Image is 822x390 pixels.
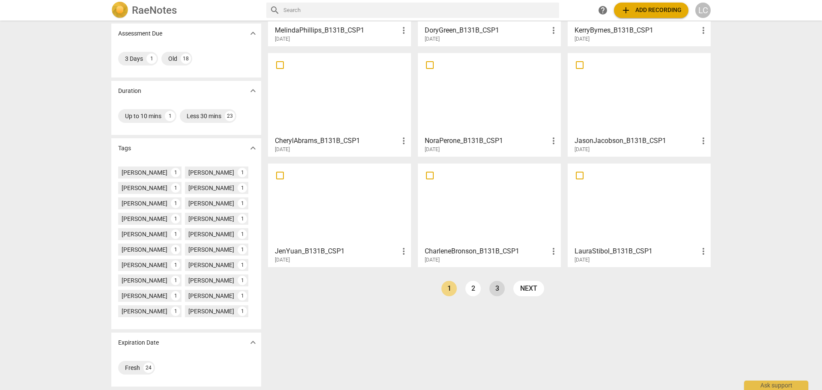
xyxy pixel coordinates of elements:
[132,4,177,16] h2: RaeNotes
[188,245,234,254] div: [PERSON_NAME]
[595,3,611,18] a: Help
[698,25,709,36] span: more_vert
[425,256,440,264] span: [DATE]
[698,246,709,256] span: more_vert
[465,281,481,296] a: Page 2
[171,183,180,193] div: 1
[187,112,221,120] div: Less 30 mins
[247,336,259,349] button: Show more
[122,261,167,269] div: [PERSON_NAME]
[122,307,167,316] div: [PERSON_NAME]
[571,56,708,153] a: JasonJacobson_B131B_CSP1[DATE]
[744,381,808,390] div: Ask support
[171,168,180,177] div: 1
[275,25,399,36] h3: MelindaPhillips_B131B_CSP1
[575,36,590,43] span: [DATE]
[171,199,180,208] div: 1
[575,146,590,153] span: [DATE]
[238,307,247,316] div: 1
[188,292,234,300] div: [PERSON_NAME]
[248,28,258,39] span: expand_more
[283,3,556,17] input: Search
[188,184,234,192] div: [PERSON_NAME]
[238,229,247,239] div: 1
[441,281,457,296] a: Page 1 is your current page
[188,307,234,316] div: [PERSON_NAME]
[548,136,559,146] span: more_vert
[399,136,409,146] span: more_vert
[122,168,167,177] div: [PERSON_NAME]
[118,29,162,38] p: Assessment Due
[695,3,711,18] button: LC
[621,5,631,15] span: add
[271,167,408,263] a: JenYuan_B131B_CSP1[DATE]
[489,281,505,296] a: Page 3
[425,25,548,36] h3: DoryGreen_B131B_CSP1
[548,246,559,256] span: more_vert
[270,5,280,15] span: search
[125,54,143,63] div: 3 Days
[275,146,290,153] span: [DATE]
[122,230,167,238] div: [PERSON_NAME]
[575,25,698,36] h3: KerryByrnes_B131B_CSP1
[171,276,180,285] div: 1
[425,246,548,256] h3: CharleneBronson_B131B_CSP1
[425,146,440,153] span: [DATE]
[122,292,167,300] div: [PERSON_NAME]
[188,214,234,223] div: [PERSON_NAME]
[238,276,247,285] div: 1
[122,199,167,208] div: [PERSON_NAME]
[122,184,167,192] div: [PERSON_NAME]
[247,84,259,97] button: Show more
[168,54,177,63] div: Old
[575,246,698,256] h3: LauraStibol_B131B_CSP1
[146,54,157,64] div: 1
[425,36,440,43] span: [DATE]
[238,214,247,223] div: 1
[248,143,258,153] span: expand_more
[248,86,258,96] span: expand_more
[548,25,559,36] span: more_vert
[188,276,234,285] div: [PERSON_NAME]
[421,167,558,263] a: CharleneBronson_B131B_CSP1[DATE]
[621,5,682,15] span: Add recording
[421,56,558,153] a: NoraPerone_B131B_CSP1[DATE]
[118,86,141,95] p: Duration
[111,2,128,19] img: Logo
[171,307,180,316] div: 1
[238,245,247,254] div: 1
[575,136,698,146] h3: JasonJacobson_B131B_CSP1
[238,168,247,177] div: 1
[122,214,167,223] div: [PERSON_NAME]
[598,5,608,15] span: help
[118,338,159,347] p: Expiration Date
[122,245,167,254] div: [PERSON_NAME]
[181,54,191,64] div: 18
[238,183,247,193] div: 1
[238,260,247,270] div: 1
[614,3,688,18] button: Upload
[425,136,548,146] h3: NoraPerone_B131B_CSP1
[125,363,140,372] div: Fresh
[165,111,175,121] div: 1
[513,281,544,296] a: next
[188,168,234,177] div: [PERSON_NAME]
[238,199,247,208] div: 1
[122,276,167,285] div: [PERSON_NAME]
[111,2,259,19] a: LogoRaeNotes
[238,291,247,301] div: 1
[171,245,180,254] div: 1
[399,246,409,256] span: more_vert
[247,27,259,40] button: Show more
[698,136,709,146] span: more_vert
[171,229,180,239] div: 1
[125,112,161,120] div: Up to 10 mins
[247,142,259,155] button: Show more
[143,363,154,373] div: 24
[275,136,399,146] h3: CherylAbrams_B131B_CSP1
[275,256,290,264] span: [DATE]
[225,111,235,121] div: 23
[188,199,234,208] div: [PERSON_NAME]
[171,291,180,301] div: 1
